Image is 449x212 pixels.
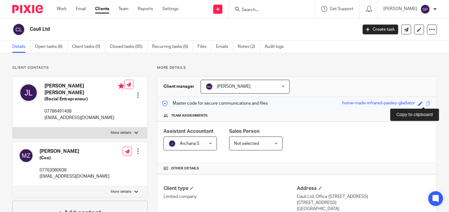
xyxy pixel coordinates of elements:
[76,6,86,12] a: Email
[383,6,417,12] p: [PERSON_NAME]
[57,6,67,12] a: Work
[44,96,124,102] h5: (Social Entrepreneur)
[12,23,25,36] img: svg%3E
[44,108,124,114] p: 07786491408
[138,6,153,12] a: Reports
[162,100,268,106] p: Master code for secure communications and files
[111,189,131,194] p: More details
[35,41,67,53] a: Open tasks (6)
[19,83,38,102] img: svg%3E
[330,7,353,11] span: Get Support
[205,83,213,90] img: svg%3E
[234,141,259,146] span: Not selected
[12,65,148,70] p: Client contacts
[110,41,148,53] a: Closed tasks (85)
[168,140,176,147] img: svg%3E
[241,7,296,13] input: Search
[363,25,398,34] a: Create task
[44,83,124,96] h4: [PERSON_NAME] [PERSON_NAME]
[152,41,193,53] a: Recurring tasks (6)
[297,194,430,200] p: Cauli Ltd, Office [STREET_ADDRESS]
[163,185,297,192] h4: Client type
[163,83,194,90] h3: Client manager
[40,173,109,179] p: [EMAIL_ADDRESS][DOMAIN_NAME]
[40,148,109,155] h4: [PERSON_NAME]
[12,5,43,13] img: Pixie
[157,65,437,70] p: More details
[12,41,30,53] a: Details
[198,41,211,53] a: Files
[30,26,289,33] h2: Cauli Ltd
[297,200,430,206] p: [STREET_ADDRESS]
[72,41,105,53] a: Client tasks (0)
[216,41,233,53] a: Emails
[118,83,124,89] i: Primary
[297,206,430,212] p: [GEOGRAPHIC_DATA]
[180,141,199,146] span: Archana S
[163,194,297,200] p: Limited company
[95,6,109,12] a: Clients
[217,84,251,89] span: [PERSON_NAME]
[162,6,178,12] a: Settings
[420,4,430,14] img: svg%3E
[171,166,199,171] span: Other details
[342,100,415,107] div: home-made-infrared-paisley-gladiator
[163,129,213,134] span: Assistant Accountant
[265,41,288,53] a: Audit logs
[40,167,109,173] p: 07763080938
[19,148,33,163] img: svg%3E
[118,6,129,12] a: Team
[171,113,208,118] span: Team assignments
[229,129,259,134] span: Sales Person
[44,115,124,121] p: [EMAIL_ADDRESS][DOMAIN_NAME]
[40,155,109,161] h5: (Coo)
[238,41,260,53] a: Notes (2)
[297,185,430,192] h4: Address
[111,130,131,135] p: More details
